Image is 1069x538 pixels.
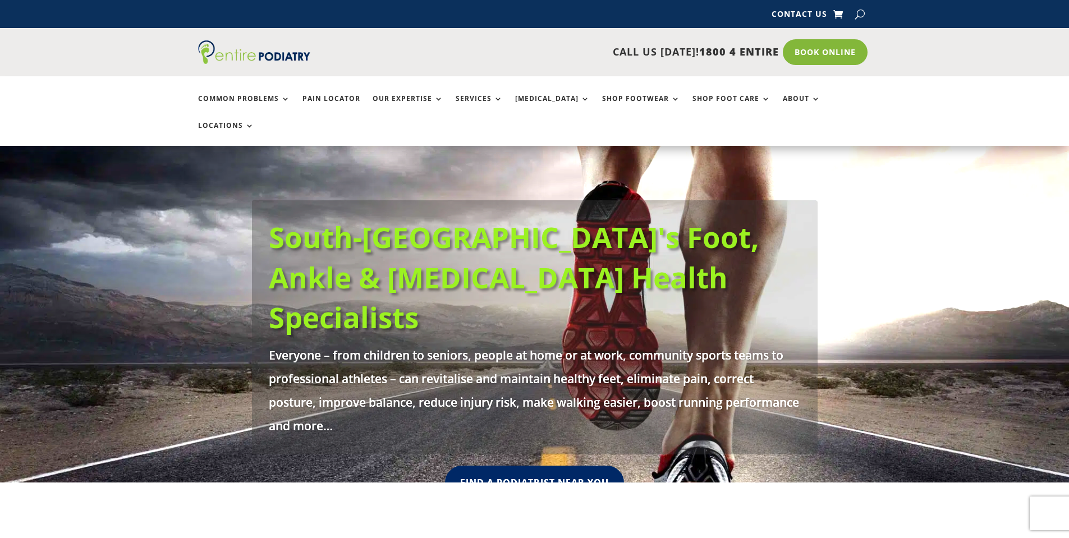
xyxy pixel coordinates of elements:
[198,95,290,119] a: Common Problems
[456,95,503,119] a: Services
[783,95,820,119] a: About
[302,95,360,119] a: Pain Locator
[198,122,254,146] a: Locations
[354,45,779,59] p: CALL US [DATE]!
[602,95,680,119] a: Shop Footwear
[373,95,443,119] a: Our Expertise
[198,40,310,64] img: logo (1)
[783,39,868,65] a: Book Online
[269,343,801,437] p: Everyone – from children to seniors, people at home or at work, community sports teams to profess...
[692,95,770,119] a: Shop Foot Care
[198,55,310,66] a: Entire Podiatry
[772,10,827,22] a: Contact Us
[515,95,590,119] a: [MEDICAL_DATA]
[699,45,779,58] span: 1800 4 ENTIRE
[269,217,759,337] a: South-[GEOGRAPHIC_DATA]'s Foot, Ankle & [MEDICAL_DATA] Health Specialists
[445,465,624,499] a: Find A Podiatrist Near You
